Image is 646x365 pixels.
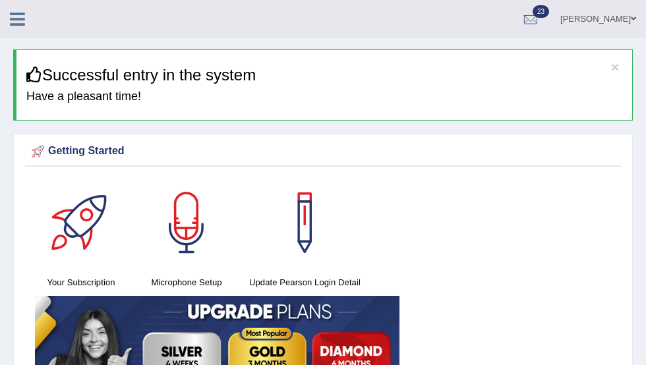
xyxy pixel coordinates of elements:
[26,90,622,103] h4: Have a pleasant time!
[35,275,127,289] h4: Your Subscription
[246,275,364,289] h4: Update Pearson Login Detail
[28,142,618,161] div: Getting Started
[533,5,549,18] span: 23
[611,60,619,74] button: ×
[26,67,622,84] h3: Successful entry in the system
[140,275,233,289] h4: Microphone Setup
